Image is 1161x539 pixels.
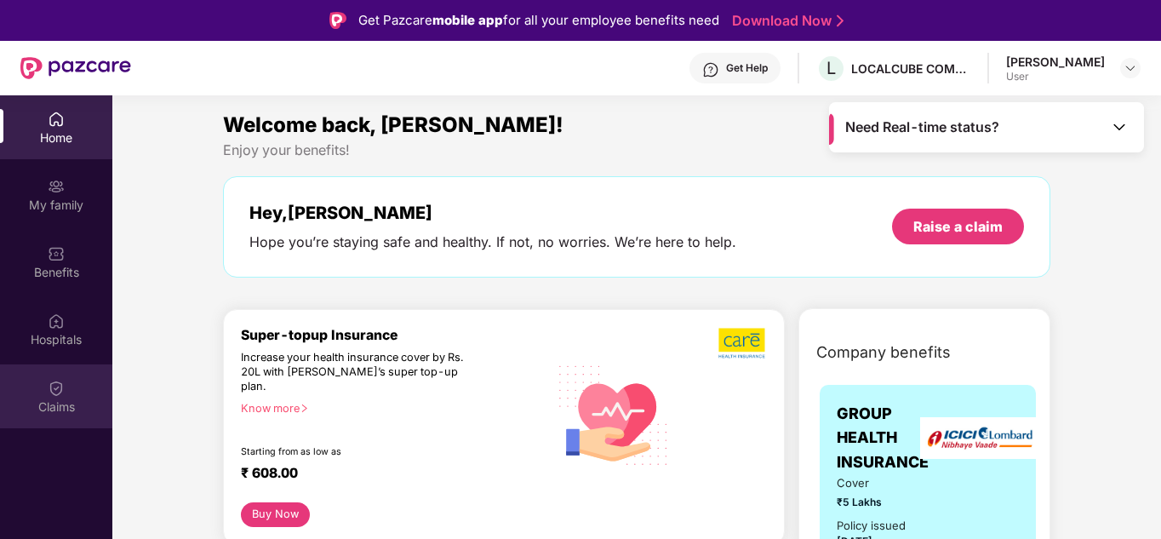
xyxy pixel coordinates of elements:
[1006,54,1105,70] div: [PERSON_NAME]
[1111,118,1128,135] img: Toggle Icon
[223,112,563,137] span: Welcome back, [PERSON_NAME]!
[329,12,346,29] img: Logo
[1124,61,1137,75] img: svg+xml;base64,PHN2ZyBpZD0iRHJvcGRvd24tMzJ4MzIiIHhtbG5zPSJodHRwOi8vd3d3LnczLm9yZy8yMDAwL3N2ZyIgd2...
[851,60,970,77] div: LOCALCUBE COMMERCE PRIVATE LIMITED
[48,380,65,397] img: svg+xml;base64,PHN2ZyBpZD0iQ2xhaW0iIHhtbG5zPSJodHRwOi8vd3d3LnczLm9yZy8yMDAwL3N2ZyIgd2lkdGg9IjIwIi...
[837,474,917,492] span: Cover
[241,402,538,414] div: Know more
[300,404,309,413] span: right
[845,118,999,136] span: Need Real-time status?
[837,402,929,474] span: GROUP HEALTH INSURANCE
[920,417,1039,459] img: insurerLogo
[20,57,131,79] img: New Pazcare Logo
[718,327,767,359] img: b5dec4f62d2307b9de63beb79f102df3.png
[241,351,474,394] div: Increase your health insurance cover by Rs. 20L with [PERSON_NAME]’s super top-up plan.
[1006,70,1105,83] div: User
[913,217,1003,236] div: Raise a claim
[48,111,65,128] img: svg+xml;base64,PHN2ZyBpZD0iSG9tZSIgeG1sbnM9Imh0dHA6Ly93d3cudzMub3JnLzIwMDAvc3ZnIiB3aWR0aD0iMjAiIG...
[732,12,838,30] a: Download Now
[241,465,531,485] div: ₹ 608.00
[223,141,1050,159] div: Enjoy your benefits!
[816,341,951,364] span: Company benefits
[48,313,65,330] img: svg+xml;base64,PHN2ZyBpZD0iSG9zcGl0YWxzIiB4bWxucz0iaHR0cDovL3d3dy53My5vcmcvMjAwMC9zdmciIHdpZHRoPS...
[702,61,719,78] img: svg+xml;base64,PHN2ZyBpZD0iSGVscC0zMngzMiIgeG1sbnM9Imh0dHA6Ly93d3cudzMub3JnLzIwMDAvc3ZnIiB3aWR0aD...
[241,502,310,527] button: Buy Now
[837,12,844,30] img: Stroke
[241,327,548,343] div: Super-topup Insurance
[249,233,736,251] div: Hope you’re staying safe and healthy. If not, no worries. We’re here to help.
[358,10,719,31] div: Get Pazcare for all your employee benefits need
[837,494,917,510] span: ₹5 Lakhs
[432,12,503,28] strong: mobile app
[48,178,65,195] img: svg+xml;base64,PHN2ZyB3aWR0aD0iMjAiIGhlaWdodD0iMjAiIHZpZXdCb3g9IjAgMCAyMCAyMCIgZmlsbD0ibm9uZSIgeG...
[48,245,65,262] img: svg+xml;base64,PHN2ZyBpZD0iQmVuZWZpdHMiIHhtbG5zPSJodHRwOi8vd3d3LnczLm9yZy8yMDAwL3N2ZyIgd2lkdGg9Ij...
[241,446,476,458] div: Starting from as low as
[726,61,768,75] div: Get Help
[249,203,736,223] div: Hey, [PERSON_NAME]
[837,517,906,535] div: Policy issued
[548,347,680,481] img: svg+xml;base64,PHN2ZyB4bWxucz0iaHR0cDovL3d3dy53My5vcmcvMjAwMC9zdmciIHhtbG5zOnhsaW5rPSJodHRwOi8vd3...
[826,58,836,78] span: L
